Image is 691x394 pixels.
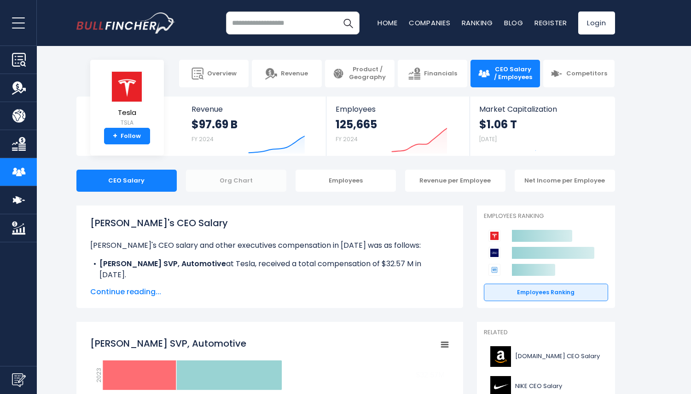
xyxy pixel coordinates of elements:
img: bullfincher logo [76,12,175,34]
span: Competitors [566,70,607,78]
span: Overview [207,70,237,78]
span: Tesla [111,109,143,117]
a: Go to homepage [76,12,175,34]
span: [DOMAIN_NAME] CEO Salary [515,353,600,360]
strong: 125,665 [336,117,377,131]
span: NIKE CEO Salary [515,383,562,390]
div: Net Income per Employee [515,170,615,192]
a: Overview [179,60,249,87]
div: Org Chart [186,170,286,192]
p: Related [484,329,608,337]
strong: $1.06 T [479,117,517,131]
a: Market Capitalization $1.06 T [DATE] [470,97,614,156]
small: FY 2024 [336,135,358,143]
a: Home [377,18,398,28]
span: Revenue [281,70,308,78]
a: Financials [398,60,467,87]
p: Employees Ranking [484,212,608,220]
li: at Tesla, received a total compensation of $32.57 M in [DATE]. [90,258,449,280]
b: [PERSON_NAME] SVP, Automotive [99,258,226,269]
a: CEO Salary / Employees [470,60,540,87]
text: 2023 [94,368,103,383]
span: Product / Geography [348,66,387,81]
span: Employees [336,105,460,114]
div: CEO Salary [76,170,177,192]
span: Revenue [192,105,317,114]
a: Login [578,11,615,34]
a: Revenue [252,60,321,87]
div: Employees [296,170,396,192]
a: Revenue $97.69 B FY 2024 [182,97,326,156]
a: +Follow [104,128,150,144]
span: Market Capitalization [479,105,604,114]
a: Employees 125,665 FY 2024 [326,97,470,156]
tspan: $32.57M [416,371,444,379]
tspan: [PERSON_NAME] SVP, Automotive [90,337,246,350]
a: Ranking [462,18,493,28]
a: Product / Geography [325,60,395,87]
a: Register [534,18,567,28]
span: Financials [424,70,457,78]
a: Tesla TSLA [110,71,144,128]
small: FY 2024 [192,135,214,143]
span: CEO Salary / Employees [494,66,533,81]
a: Blog [504,18,523,28]
small: [DATE] [479,135,497,143]
p: [PERSON_NAME]'s CEO salary and other executives compensation in [DATE] was as follows: [90,240,449,251]
strong: + [113,132,117,140]
h1: [PERSON_NAME]'s CEO Salary [90,216,449,230]
button: Search [337,11,360,34]
span: Continue reading... [90,286,449,297]
img: AMZN logo [489,346,512,367]
img: Ford Motor Company competitors logo [488,247,500,259]
a: Employees Ranking [484,284,608,301]
small: TSLA [111,119,143,127]
strong: $97.69 B [192,117,238,131]
a: Competitors [543,60,615,87]
div: Revenue per Employee [405,170,505,192]
img: Tesla competitors logo [488,230,500,242]
img: General Motors Company competitors logo [488,264,500,276]
a: Companies [409,18,451,28]
a: [DOMAIN_NAME] CEO Salary [484,344,608,369]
